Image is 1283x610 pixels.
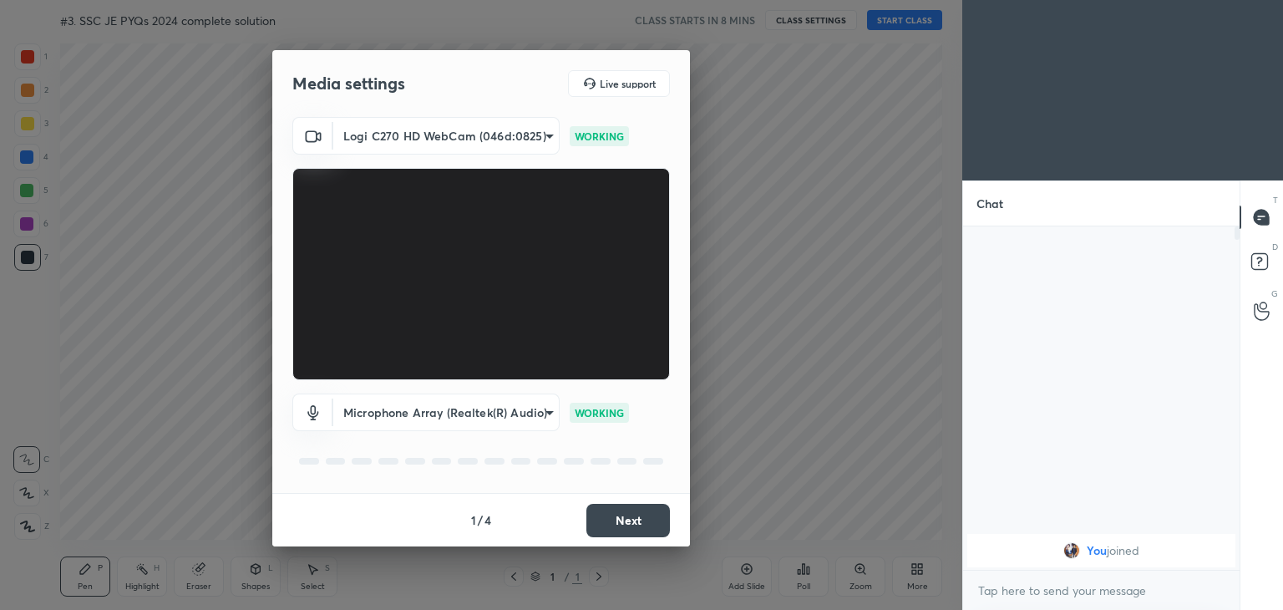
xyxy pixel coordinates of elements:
div: Logi C270 HD WebCam (046d:0825) [333,394,560,431]
button: Next [586,504,670,537]
img: fecdb386181f4cf2bff1f15027e2290c.jpg [1063,542,1080,559]
p: D [1272,241,1278,253]
p: G [1271,287,1278,300]
h4: 4 [484,511,491,529]
h4: 1 [471,511,476,529]
p: Chat [963,181,1017,226]
h4: / [478,511,483,529]
h5: Live support [600,79,656,89]
span: You [1087,544,1107,557]
h2: Media settings [292,73,405,94]
div: grid [963,531,1240,571]
p: T [1273,194,1278,206]
p: WORKING [575,129,624,144]
span: joined [1107,544,1139,557]
p: WORKING [575,405,624,420]
div: Logi C270 HD WebCam (046d:0825) [333,117,560,155]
